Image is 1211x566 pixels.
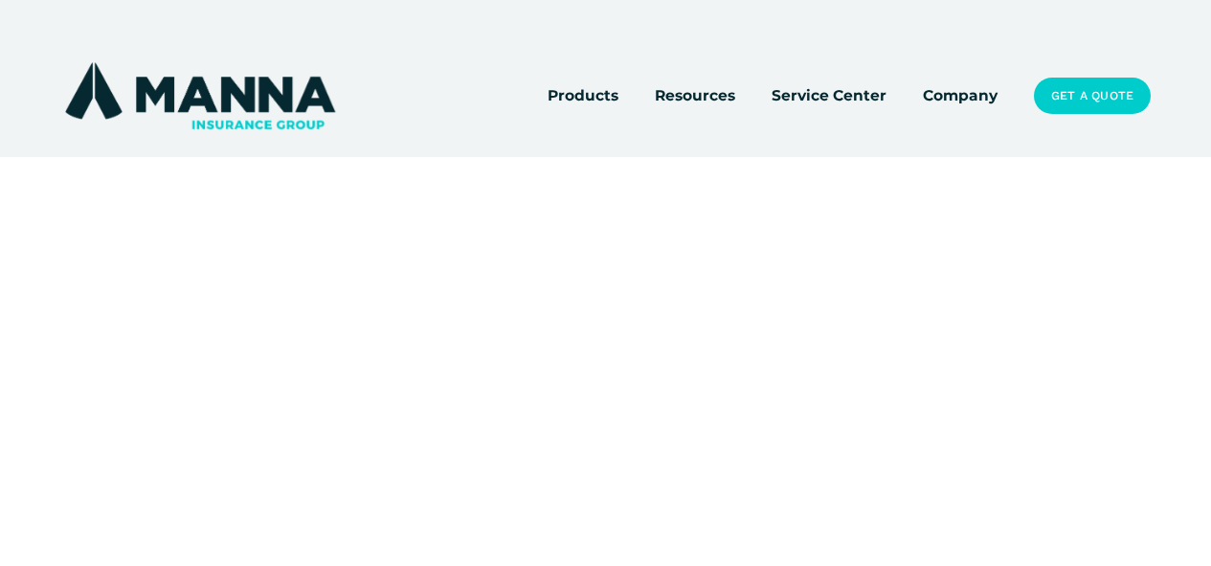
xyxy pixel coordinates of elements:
a: Service Center [772,82,886,109]
span: Resources [655,84,735,108]
span: Products [548,84,618,108]
a: folder dropdown [655,82,735,109]
a: folder dropdown [548,82,618,109]
img: Manna Insurance Group [60,58,339,133]
a: Get a Quote [1034,78,1151,113]
a: Company [923,82,998,109]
